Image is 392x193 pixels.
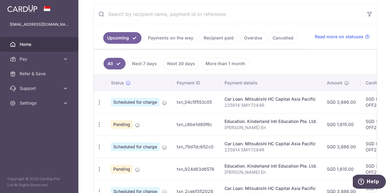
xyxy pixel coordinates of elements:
[224,124,317,131] p: [PERSON_NAME] En
[224,147,317,153] p: 225914 SMY7284R
[103,32,141,44] a: Upcoming
[163,58,199,69] a: Next 30 days
[20,56,60,62] span: Pay
[315,34,370,40] a: Read more on statuses
[240,32,266,44] a: Overdue
[224,141,317,147] div: Car Loan. Mitsubishi HC Capital Asia Pacific
[111,120,133,129] span: Pending
[322,113,361,135] td: SGD 1,615.00
[20,71,60,77] span: Refer & Save
[111,143,160,151] span: Scheduled for charge
[104,58,126,69] a: All
[327,80,342,86] span: Amount
[172,135,220,158] td: txn_79d7dc652c0
[366,80,389,86] span: CardUp fee
[172,158,220,180] td: txn_924d63d6576
[20,41,60,47] span: Home
[200,32,238,44] a: Recipient paid
[220,75,322,91] th: Payment details
[20,100,60,106] span: Settings
[322,135,361,158] td: SGD 3,886.00
[224,118,317,124] div: Education. Kinderland Intl Education Pte. Ltd.
[269,32,297,44] a: Cancelled
[111,98,160,106] span: Scheduled for charge
[172,113,220,135] td: txn_c6be1d80f6c
[224,96,317,102] div: Car Loan. Mitsubishi HC Capital Asia Pacific
[144,32,197,44] a: Payments on the way
[111,165,133,173] span: Pending
[224,163,317,169] div: Education. Kinderland Intl Education Pte. Ltd.
[93,4,362,24] input: Search by recipient name, payment id or reference
[20,85,60,91] span: Support
[353,175,386,190] iframe: Opens a widget where you can find more information
[224,185,317,191] div: Car Loan. Mitsubishi HC Capital Asia Pacific
[172,75,220,91] th: Payment ID
[128,58,161,69] a: Next 7 days
[322,91,361,113] td: SGD 3,886.00
[315,34,364,40] span: Read more on statuses
[224,169,317,175] p: [PERSON_NAME] En
[322,158,361,180] td: SGD 1,615.00
[10,21,69,28] p: [EMAIL_ADDRESS][DOMAIN_NAME]
[7,5,37,12] img: CardUp
[111,80,124,86] span: Status
[224,102,317,108] p: 225914 SMY7284R
[172,91,220,113] td: txn_04c5f553c05
[202,58,249,69] a: More than 1 month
